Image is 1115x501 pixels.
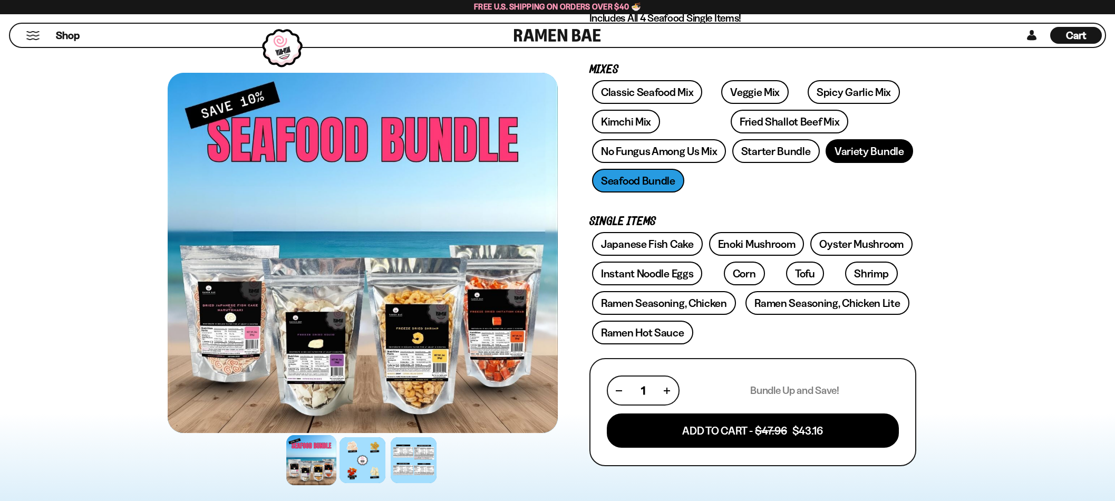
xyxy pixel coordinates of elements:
div: Cart [1050,24,1102,47]
a: Shrimp [845,262,897,285]
a: No Fungus Among Us Mix [592,139,726,163]
span: 1 [641,384,645,397]
a: Veggie Mix [721,80,789,104]
a: Instant Noodle Eggs [592,262,702,285]
span: Free U.S. Shipping on Orders over $40 🍜 [474,2,641,12]
a: Japanese Fish Cake [592,232,703,256]
a: Enoki Mushroom [709,232,804,256]
a: Kimchi Mix [592,110,660,133]
a: Oyster Mushroom [810,232,913,256]
a: Ramen Seasoning, Chicken [592,291,736,315]
a: Ramen Seasoning, Chicken Lite [745,291,909,315]
a: Shop [56,27,80,44]
a: Starter Bundle [732,139,820,163]
p: Bundle Up and Save! [750,384,839,397]
a: Variety Bundle [826,139,913,163]
p: Mixes [589,65,916,75]
a: Fried Shallot Beef Mix [731,110,848,133]
button: Mobile Menu Trigger [26,31,40,40]
a: Corn [724,262,765,285]
a: Spicy Garlic Mix [808,80,900,104]
span: Shop [56,28,80,43]
a: Ramen Hot Sauce [592,321,693,344]
a: Tofu [786,262,824,285]
button: Add To Cart - $47.96 $43.16 [607,413,899,448]
span: Cart [1066,29,1087,42]
a: Classic Seafood Mix [592,80,702,104]
p: Single Items [589,217,916,227]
